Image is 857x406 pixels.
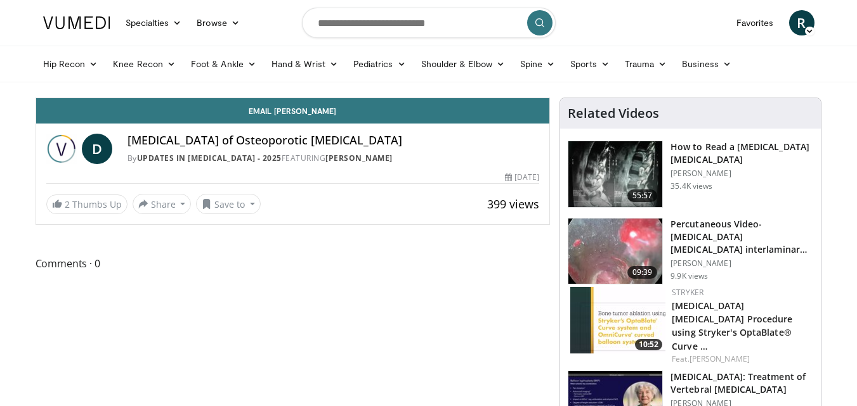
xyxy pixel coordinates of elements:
[671,271,708,281] p: 9.9K views
[82,134,112,164] a: D
[189,10,247,35] a: Browse
[671,258,813,269] p: [PERSON_NAME]
[674,51,739,77] a: Business
[617,51,675,77] a: Trauma
[672,353,811,365] div: Feat.
[671,181,712,191] p: 35.4K views
[671,218,813,256] h3: Percutaneous Video-[MEDICAL_DATA] [MEDICAL_DATA] interlaminar L5-S1 (PELD)
[43,16,110,29] img: VuMedi Logo
[36,98,550,124] a: Email [PERSON_NAME]
[505,172,539,183] div: [DATE]
[789,10,814,35] a: R
[672,300,792,352] a: [MEDICAL_DATA] [MEDICAL_DATA] Procedure using Stryker's OptaBlate® Curve …
[671,141,813,166] h3: How to Read a [MEDICAL_DATA] [MEDICAL_DATA]
[46,134,77,164] img: Updates in Interventional Radiology - 2025
[118,10,190,35] a: Specialties
[105,51,183,77] a: Knee Recon
[183,51,264,77] a: Foot & Ankle
[133,194,192,214] button: Share
[36,51,106,77] a: Hip Recon
[570,287,665,353] a: 10:52
[36,255,551,272] span: Comments 0
[627,189,658,202] span: 55:57
[513,51,563,77] a: Spine
[568,218,813,285] a: 09:39 Percutaneous Video-[MEDICAL_DATA] [MEDICAL_DATA] interlaminar L5-S1 (PELD) [PERSON_NAME] 9....
[671,168,813,179] p: [PERSON_NAME]
[568,219,662,284] img: 8fac1a79-a78b-4966-a978-874ddf9a9948.150x105_q85_crop-smart_upscale.jpg
[568,141,662,207] img: b47c832f-d84e-4c5d-8811-00369440eda2.150x105_q85_crop-smart_upscale.jpg
[325,153,393,163] a: [PERSON_NAME]
[65,198,70,210] span: 2
[729,10,782,35] a: Favorites
[627,266,658,279] span: 09:39
[137,153,282,163] a: Updates in [MEDICAL_DATA] - 2025
[302,8,556,38] input: Search topics, interventions
[563,51,617,77] a: Sports
[196,194,261,214] button: Save to
[570,287,665,353] img: 0f0d9d51-420c-42d6-ac87-8f76a25ca2f4.150x105_q85_crop-smart_upscale.jpg
[568,141,813,208] a: 55:57 How to Read a [MEDICAL_DATA] [MEDICAL_DATA] [PERSON_NAME] 35.4K views
[671,371,813,396] h3: [MEDICAL_DATA]: Treatment of Vertebral [MEDICAL_DATA]
[487,196,539,212] span: 399 views
[128,153,540,164] div: By FEATURING
[264,51,346,77] a: Hand & Wrist
[346,51,414,77] a: Pediatrics
[414,51,513,77] a: Shoulder & Elbow
[128,134,540,148] h4: [MEDICAL_DATA] of Osteoporotic [MEDICAL_DATA]
[46,194,128,214] a: 2 Thumbs Up
[568,106,659,121] h4: Related Videos
[635,339,662,350] span: 10:52
[672,287,703,298] a: Stryker
[690,353,750,364] a: [PERSON_NAME]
